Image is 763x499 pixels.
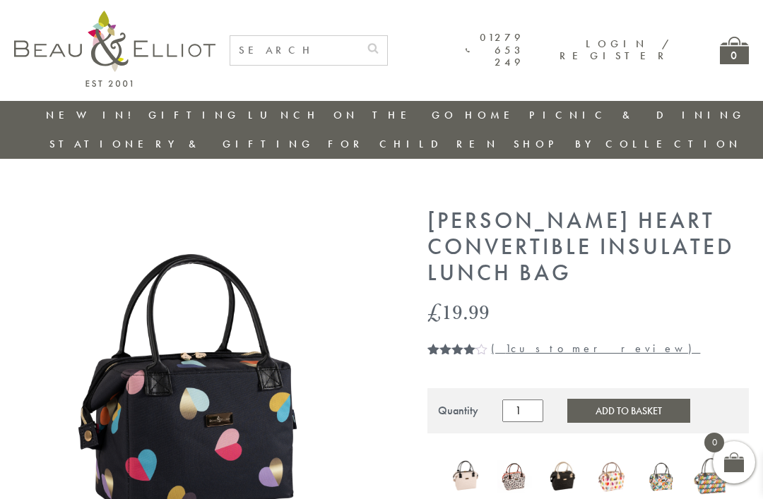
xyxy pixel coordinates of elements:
[505,341,511,356] span: 1
[427,297,442,326] span: £
[465,108,521,122] a: Home
[466,32,524,68] a: 01279 653 249
[46,108,141,122] a: New in!
[438,404,478,417] div: Quantity
[14,11,215,87] img: logo
[230,36,359,65] input: SEARCH
[560,37,670,63] a: Login / Register
[693,455,728,499] img: Carnaby eclipse convertible lunch bag
[49,137,314,151] a: Stationery & Gifting
[567,399,690,423] button: Add to Basket
[514,137,742,151] a: Shop by collection
[427,343,476,428] span: Rated out of 5 based on customer rating
[427,343,488,354] div: Rated 4.00 out of 5
[502,399,543,422] input: Product quantity
[148,108,240,122] a: Gifting
[427,208,749,286] h1: [PERSON_NAME] Heart Convertible Insulated Lunch Bag
[491,341,700,356] a: (1customer review)
[427,297,490,326] bdi: 19.99
[529,108,745,122] a: Picnic & Dining
[248,108,457,122] a: Lunch On The Go
[720,37,749,64] a: 0
[427,343,433,371] span: 1
[704,433,724,452] span: 0
[328,137,499,151] a: For Children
